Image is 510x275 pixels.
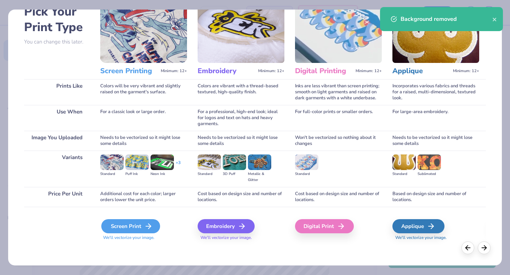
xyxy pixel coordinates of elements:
[223,154,246,170] img: 3D Puff
[24,151,90,187] div: Variants
[125,154,149,170] img: Puff Ink
[100,171,124,177] div: Standard
[100,154,124,170] img: Standard
[151,154,174,170] img: Neon Ink
[198,171,221,177] div: Standard
[295,171,318,177] div: Standard
[24,79,90,105] div: Prints Like
[392,79,479,105] div: Incorporates various fabrics and threads for a raised, multi-dimensional, textured look.
[392,154,416,170] img: Standard
[125,171,149,177] div: Puff Ink
[198,79,284,105] div: Colors are vibrant with a thread-based textured, high-quality finish.
[198,131,284,151] div: Needs to be vectorized so it might lose some details
[24,105,90,131] div: Use When
[492,15,497,23] button: close
[295,154,318,170] img: Standard
[392,171,416,177] div: Standard
[100,66,158,76] h3: Screen Printing
[223,171,246,177] div: 3D Puff
[392,235,479,241] span: We'll vectorize your image.
[198,66,255,76] h3: Embroidery
[151,171,174,177] div: Neon Ink
[100,187,187,207] div: Additional cost for each color; larger orders lower the unit price.
[100,105,187,131] div: For a classic look or large order.
[392,219,444,233] div: Applique
[295,131,382,151] div: Won't be vectorized so nothing about it changes
[418,171,441,177] div: Sublimated
[101,219,160,233] div: Screen Print
[392,66,450,76] h3: Applique
[392,105,479,131] div: For large-area embroidery.
[198,219,255,233] div: Embroidery
[418,154,441,170] img: Sublimated
[24,39,90,45] p: You can change this later.
[100,235,187,241] span: We'll vectorize your image.
[100,79,187,105] div: Colors will be very vibrant and slightly raised on the garment's surface.
[295,187,382,207] div: Cost based on design size and number of locations.
[295,105,382,131] div: For full-color prints or smaller orders.
[295,219,354,233] div: Digital Print
[248,171,271,183] div: Metallic & Glitter
[392,131,479,151] div: Needs to be vectorized so it might lose some details
[24,131,90,151] div: Image You Uploaded
[161,69,187,74] span: Minimum: 12+
[24,4,90,35] h2: Pick Your Print Type
[401,15,492,23] div: Background removed
[198,154,221,170] img: Standard
[356,69,382,74] span: Minimum: 12+
[295,66,353,76] h3: Digital Printing
[453,69,479,74] span: Minimum: 12+
[198,235,284,241] span: We'll vectorize your image.
[295,79,382,105] div: Inks are less vibrant than screen printing; smooth on light garments and raised on dark garments ...
[176,160,181,172] div: + 3
[392,187,479,207] div: Based on design size and number of locations.
[258,69,284,74] span: Minimum: 12+
[198,105,284,131] div: For a professional, high-end look; ideal for logos and text on hats and heavy garments.
[24,187,90,207] div: Price Per Unit
[248,154,271,170] img: Metallic & Glitter
[198,187,284,207] div: Cost based on design size and number of locations.
[100,131,187,151] div: Needs to be vectorized so it might lose some details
